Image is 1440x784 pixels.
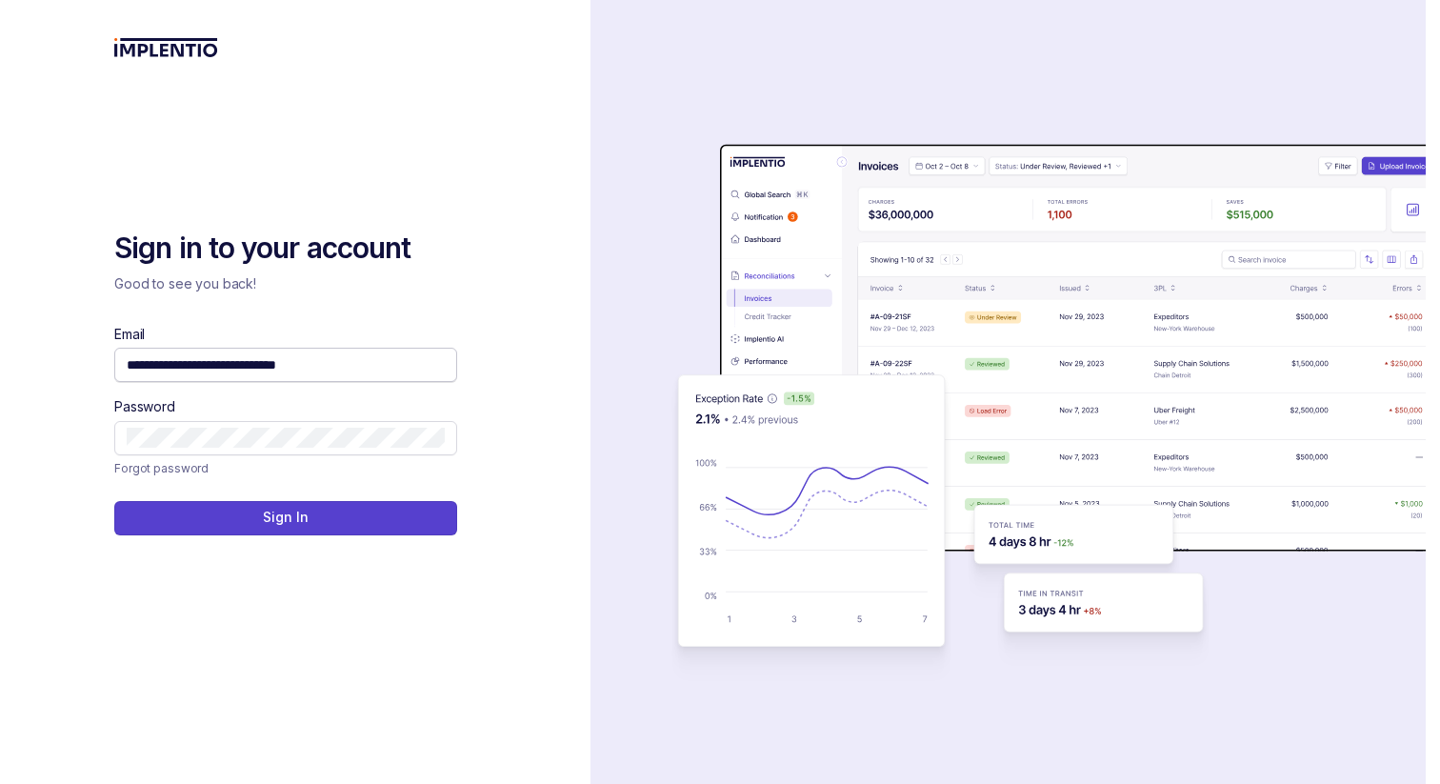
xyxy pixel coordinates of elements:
label: Email [114,325,145,344]
a: Link Forgot password [114,459,209,478]
h2: Sign in to your account [114,230,457,268]
p: Forgot password [114,459,209,478]
p: Good to see you back! [114,274,457,293]
p: Sign In [263,508,308,527]
label: Password [114,397,175,416]
button: Sign In [114,501,457,535]
img: logo [114,38,218,57]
